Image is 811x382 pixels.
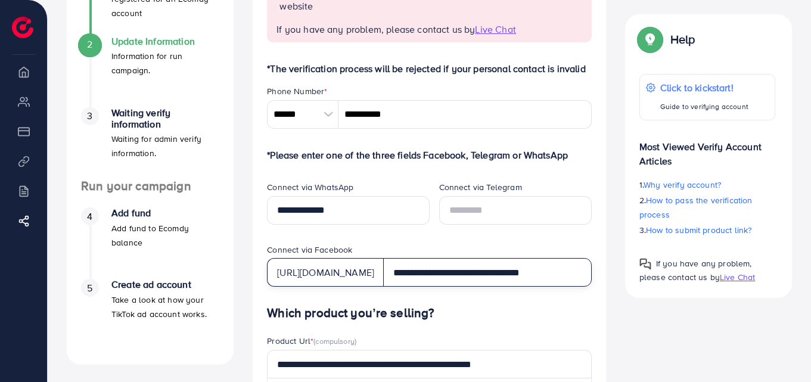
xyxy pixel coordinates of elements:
p: Waiting for admin verify information. [111,132,219,160]
h4: Update Information [111,36,219,47]
label: Product Url [267,335,356,347]
p: Click to kickstart! [660,80,748,95]
span: Live Chat [475,23,515,36]
p: 1. [639,178,775,192]
span: 4 [87,210,92,223]
label: Connect via Facebook [267,244,352,256]
img: logo [12,17,33,38]
span: If you have any problem, please contact us by [276,23,475,36]
p: *Please enter one of the three fields Facebook, Telegram or WhatsApp [267,148,592,162]
iframe: Chat [760,328,802,373]
p: Guide to verifying account [660,100,748,114]
p: Help [670,32,695,46]
h4: Which product you’re selling? [267,306,592,321]
p: Most Viewed Verify Account Articles [639,130,775,168]
span: 3 [87,109,92,123]
h4: Run your campaign [67,179,234,194]
li: Add fund [67,207,234,279]
p: Add fund to Ecomdy balance [111,221,219,250]
p: 2. [639,193,775,222]
p: Take a look at how your TikTok ad account works. [111,293,219,321]
li: Create ad account [67,279,234,350]
label: Phone Number [267,85,327,97]
h4: Waiting verify information [111,107,219,130]
p: *The verification process will be rejected if your personal contact is invalid [267,61,592,76]
label: Connect via WhatsApp [267,181,353,193]
span: 2 [87,38,92,51]
li: Waiting verify information [67,107,234,179]
span: 5 [87,281,92,295]
p: Information for run campaign. [111,49,219,77]
label: Connect via Telegram [439,181,522,193]
span: How to pass the verification process [639,194,753,220]
span: How to submit product link? [646,224,751,236]
span: Live Chat [720,271,755,283]
span: If you have any problem, please contact us by [639,257,752,283]
span: Why verify account? [644,179,721,191]
li: Update Information [67,36,234,107]
div: [URL][DOMAIN_NAME] [267,258,384,287]
span: (compulsory) [313,336,356,346]
h4: Add fund [111,207,219,219]
h4: Create ad account [111,279,219,290]
img: Popup guide [639,29,661,50]
img: Popup guide [639,258,651,270]
p: 3. [639,223,775,237]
